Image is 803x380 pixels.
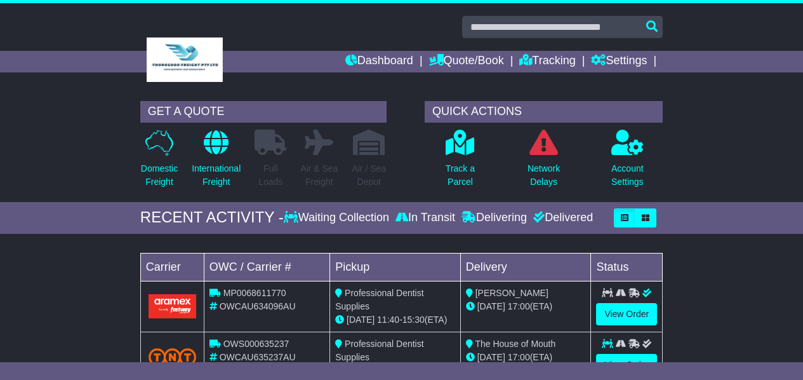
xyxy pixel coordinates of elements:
[466,351,586,364] div: (ETA)
[508,352,530,362] span: 17:00
[445,129,475,196] a: Track aParcel
[204,253,329,281] td: OWC / Carrier #
[475,339,555,349] span: The House of Mouth
[192,162,241,189] p: International Freight
[530,211,593,225] div: Delivered
[477,301,505,311] span: [DATE]
[352,162,386,189] p: Air / Sea Depot
[347,315,375,325] span: [DATE]
[140,129,178,196] a: DomesticFreight
[223,288,286,298] span: MP0068611770
[508,301,530,311] span: 17:00
[402,315,425,325] span: 15:30
[596,303,657,325] a: View Order
[149,348,196,365] img: TNT_Domestic.png
[466,300,586,313] div: (ETA)
[611,162,644,189] p: Account Settings
[220,352,296,362] span: OWCAU635237AU
[220,301,296,311] span: OWCAU634096AU
[591,51,647,72] a: Settings
[377,315,399,325] span: 11:40
[300,162,338,189] p: Air & Sea Freight
[429,51,504,72] a: Quote/Book
[392,211,458,225] div: In Transit
[140,101,387,123] div: GET A QUOTE
[255,162,286,189] p: Full Loads
[446,162,475,189] p: Track a Parcel
[284,211,392,225] div: Waiting Collection
[191,129,241,196] a: InternationalFreight
[425,101,663,123] div: QUICK ACTIONS
[335,288,423,311] span: Professional Dentist Supplies
[528,162,560,189] p: Network Delays
[591,253,663,281] td: Status
[140,208,284,227] div: RECENT ACTIVITY -
[345,51,413,72] a: Dashboard
[223,339,289,349] span: OWS000635237
[141,162,178,189] p: Domestic Freight
[335,339,423,362] span: Professional Dentist Supplies
[527,129,561,196] a: NetworkDelays
[460,253,591,281] td: Delivery
[477,352,505,362] span: [DATE]
[335,313,455,327] div: - (ETA)
[140,253,204,281] td: Carrier
[519,51,575,72] a: Tracking
[611,129,644,196] a: AccountSettings
[475,288,548,298] span: [PERSON_NAME]
[149,294,196,318] img: Aramex.png
[596,354,657,376] a: View Order
[330,253,461,281] td: Pickup
[458,211,530,225] div: Delivering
